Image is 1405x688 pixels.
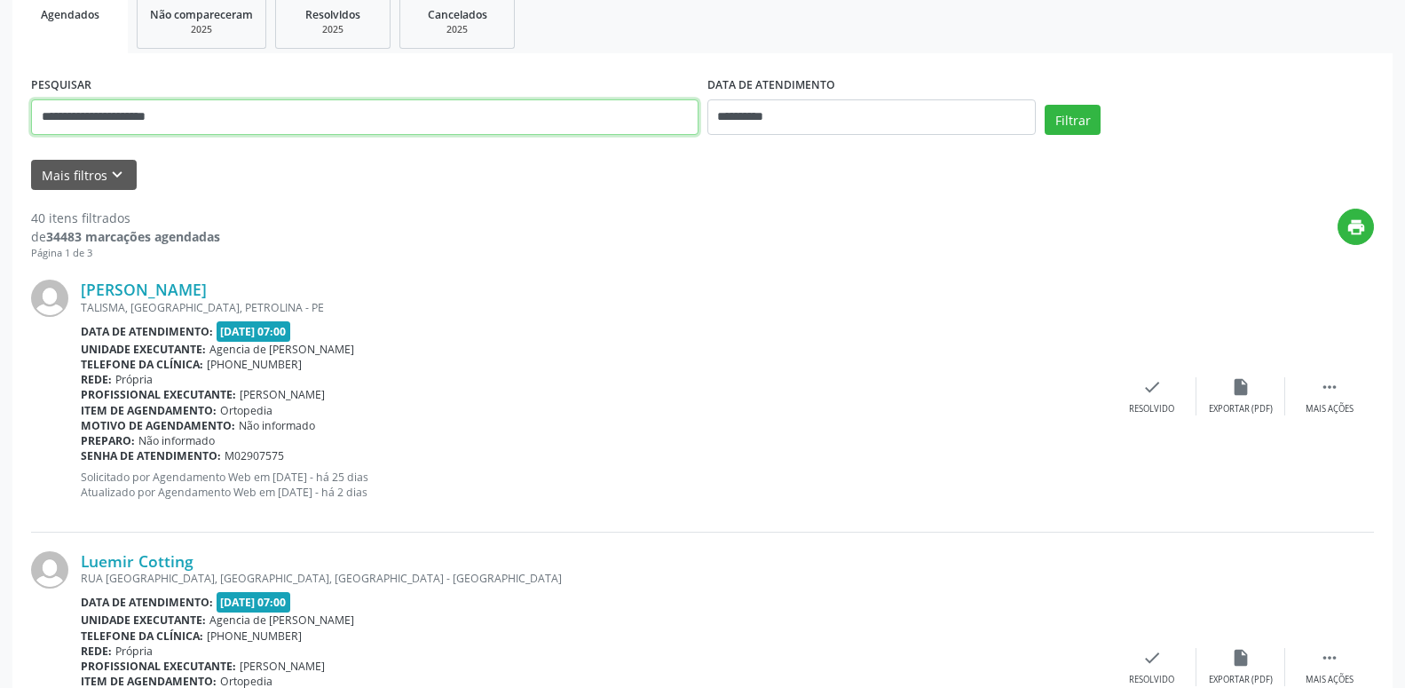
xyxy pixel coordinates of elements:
label: PESQUISAR [31,72,91,99]
span: Própria [115,372,153,387]
span: Ortopedia [220,403,272,418]
b: Profissional executante: [81,387,236,402]
b: Unidade executante: [81,342,206,357]
span: Própria [115,644,153,659]
button: Filtrar [1045,105,1101,135]
span: [PHONE_NUMBER] [207,357,302,372]
p: Solicitado por Agendamento Web em [DATE] - há 25 dias Atualizado por Agendamento Web em [DATE] - ... [81,470,1108,500]
i: insert_drive_file [1231,648,1251,668]
div: de [31,227,220,246]
i:  [1320,648,1339,668]
span: [PERSON_NAME] [240,659,325,674]
span: Não informado [138,433,215,448]
span: Não informado [239,418,315,433]
span: Cancelados [428,7,487,22]
a: Luemir Cotting [81,551,193,571]
strong: 34483 marcações agendadas [46,228,220,245]
button: print [1338,209,1374,245]
div: RUA [GEOGRAPHIC_DATA], [GEOGRAPHIC_DATA], [GEOGRAPHIC_DATA] - [GEOGRAPHIC_DATA] [81,571,1108,586]
img: img [31,280,68,317]
span: [PERSON_NAME] [240,387,325,402]
b: Rede: [81,644,112,659]
b: Profissional executante: [81,659,236,674]
b: Data de atendimento: [81,595,213,610]
div: 40 itens filtrados [31,209,220,227]
a: [PERSON_NAME] [81,280,207,299]
b: Telefone da clínica: [81,629,203,644]
b: Rede: [81,372,112,387]
span: [DATE] 07:00 [217,321,291,342]
div: Página 1 de 3 [31,246,220,261]
i:  [1320,377,1339,397]
b: Motivo de agendamento: [81,418,235,433]
b: Unidade executante: [81,613,206,628]
span: Agendados [41,7,99,22]
div: Mais ações [1306,403,1354,415]
div: Exportar (PDF) [1209,674,1273,686]
i: keyboard_arrow_down [107,165,127,185]
i: check [1142,648,1162,668]
b: Senha de atendimento: [81,448,221,463]
span: [DATE] 07:00 [217,592,291,613]
div: 2025 [413,23,501,36]
i: insert_drive_file [1231,377,1251,397]
button: Mais filtroskeyboard_arrow_down [31,160,137,191]
span: Agencia de [PERSON_NAME] [209,342,354,357]
img: img [31,551,68,589]
div: TALISMA, [GEOGRAPHIC_DATA], PETROLINA - PE [81,300,1108,315]
span: Agencia de [PERSON_NAME] [209,613,354,628]
div: Exportar (PDF) [1209,403,1273,415]
span: [PHONE_NUMBER] [207,629,302,644]
span: M02907575 [225,448,284,463]
span: Resolvidos [305,7,360,22]
b: Telefone da clínica: [81,357,203,372]
b: Item de agendamento: [81,403,217,418]
label: DATA DE ATENDIMENTO [707,72,835,99]
i: check [1142,377,1162,397]
div: 2025 [288,23,377,36]
b: Data de atendimento: [81,324,213,339]
div: Resolvido [1129,674,1174,686]
span: Não compareceram [150,7,253,22]
div: 2025 [150,23,253,36]
i: print [1346,217,1366,237]
div: Mais ações [1306,674,1354,686]
div: Resolvido [1129,403,1174,415]
b: Preparo: [81,433,135,448]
